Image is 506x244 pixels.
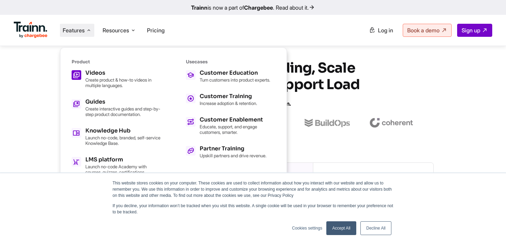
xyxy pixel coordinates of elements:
[85,106,161,117] p: Create interactive guides and step-by-step product documentation.
[378,27,393,34] span: Log in
[113,203,393,215] p: If you decline, your information won’t be tracked when you visit this website. A single cookie wi...
[321,171,425,182] h4: Enterprise
[200,124,275,135] p: Educate, support, and engage customers, smarter.
[200,117,275,123] h5: Customer Enablement
[186,59,275,65] h6: Usecases
[85,70,161,76] h5: Videos
[407,27,440,34] span: Book a demo
[85,157,161,162] h5: LMS platform
[191,4,208,11] b: Trainn
[200,100,257,106] p: Increase adoption & retention.
[85,135,161,146] p: Launch no-code, branded, self-service Knowledge Base.
[186,70,275,83] a: Customer Education Turn customers into product experts.
[457,24,492,37] a: Sign up
[462,27,480,34] span: Sign up
[72,157,161,175] a: LMS platform Launch no-code Academy with courses, quizzes, certifications.
[186,94,275,106] a: Customer Training Increase adoption & retention.
[305,119,350,127] img: buildops logo
[186,146,275,158] a: Partner Training Upskill partners and drive revenue.
[72,128,161,146] a: Knowledge Hub Launch no-code, branded, self-service Knowledge Base.
[200,70,270,76] h5: Customer Education
[369,118,413,128] img: coherent logo
[14,22,48,38] img: Trainn Logo
[103,26,129,34] span: Resources
[85,128,161,134] h5: Knowledge Hub
[360,221,391,235] a: Decline All
[72,59,161,65] h6: Product
[63,26,85,34] span: Features
[326,221,356,235] a: Accept All
[292,225,322,231] a: Cookies settings
[85,77,161,88] p: Create product & how-to videos in multiple languages.
[244,4,273,11] b: Chargebee
[85,99,161,105] h5: Guides
[147,27,165,34] a: Pricing
[365,24,397,36] a: Log in
[200,77,270,83] p: Turn customers into product experts.
[113,180,393,199] p: This website stores cookies on your computer. These cookies are used to collect information about...
[200,153,266,158] p: Upskill partners and drive revenue.
[200,94,257,99] h5: Customer Training
[72,99,161,117] a: Guides Create interactive guides and step-by-step product documentation.
[85,164,161,175] p: Launch no-code Academy with courses, quizzes, certifications.
[72,70,161,88] a: Videos Create product & how-to videos in multiple languages.
[186,117,275,135] a: Customer Enablement Educate, support, and engage customers, smarter.
[200,146,266,151] h5: Partner Training
[403,24,452,37] a: Book a demo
